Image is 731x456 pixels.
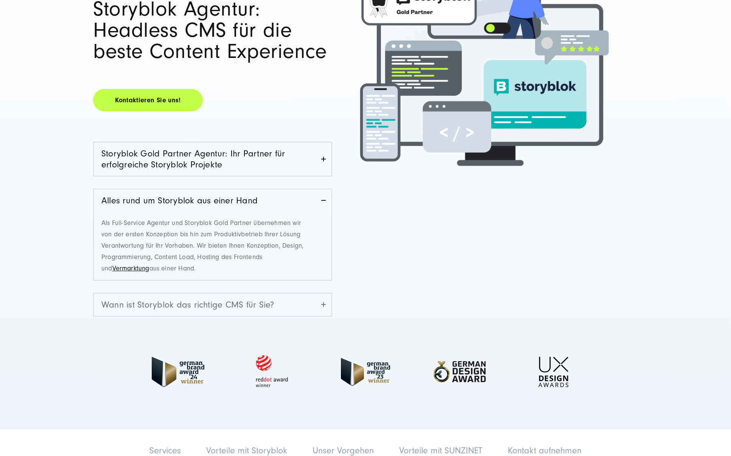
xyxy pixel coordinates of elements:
img: UX Design Awards - zertifizierte storyblok Agentur - Storyblok partner Agentur SUNZINET [516,349,591,395]
p: Als Full-Service Agentur und Storyblok Gold Partner übernehmen wir von der ersten Konzeption bis ... [101,217,307,274]
a: Services [149,445,181,456]
img: German-Brand-Award-2024 winner - zertifizierte storyblok Agentur - Storyblok partner Agentur SUNZ... [140,350,215,394]
a: Unser Vorgehen [313,445,374,456]
a: Wann ist Storyblok das richtige CMS für Sie? [94,294,331,316]
a: Vorteile mit Storyblok [206,445,287,456]
a: Kontakt aufnehmen [508,445,582,456]
img: German-Design-Award - zertifizierte storyblok Agentur - Storyblok partner Agentur SUNZINET [422,356,497,387]
a: Kontaktieren Sie uns! [93,89,203,111]
a: Storyblok Gold Partner Agentur: Ihr Partner für erfolgreiche Storyblok Projekte [94,142,331,176]
a: Vorteile mit SUNZINET [399,445,482,456]
a: Vermarktung [112,264,149,272]
img: German Brand Award 2023 Winner - zertifizierte storyblok Agentur - Storyblok partner Agentur SUNZ... [328,350,403,393]
a: Alles rund um Storyblok aus einer Hand [94,189,331,212]
img: Red Dot Award winner - zertifizierte storyblok Agentur - Storyblok partner Agentur SUNZINET [234,349,309,395]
